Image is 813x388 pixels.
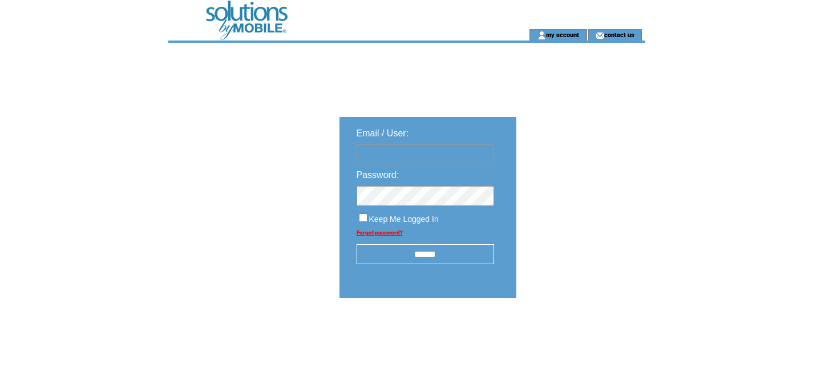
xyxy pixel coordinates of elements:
[369,215,439,224] span: Keep Me Logged In
[549,326,606,341] img: transparent.png;jsessionid=6883E25E8744F49645C0F1A1F7F6A03B
[604,31,634,38] a: contact us
[357,128,409,138] span: Email / User:
[357,170,399,180] span: Password:
[357,229,403,236] a: Forgot password?
[537,31,546,40] img: account_icon.gif;jsessionid=6883E25E8744F49645C0F1A1F7F6A03B
[596,31,604,40] img: contact_us_icon.gif;jsessionid=6883E25E8744F49645C0F1A1F7F6A03B
[546,31,579,38] a: my account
